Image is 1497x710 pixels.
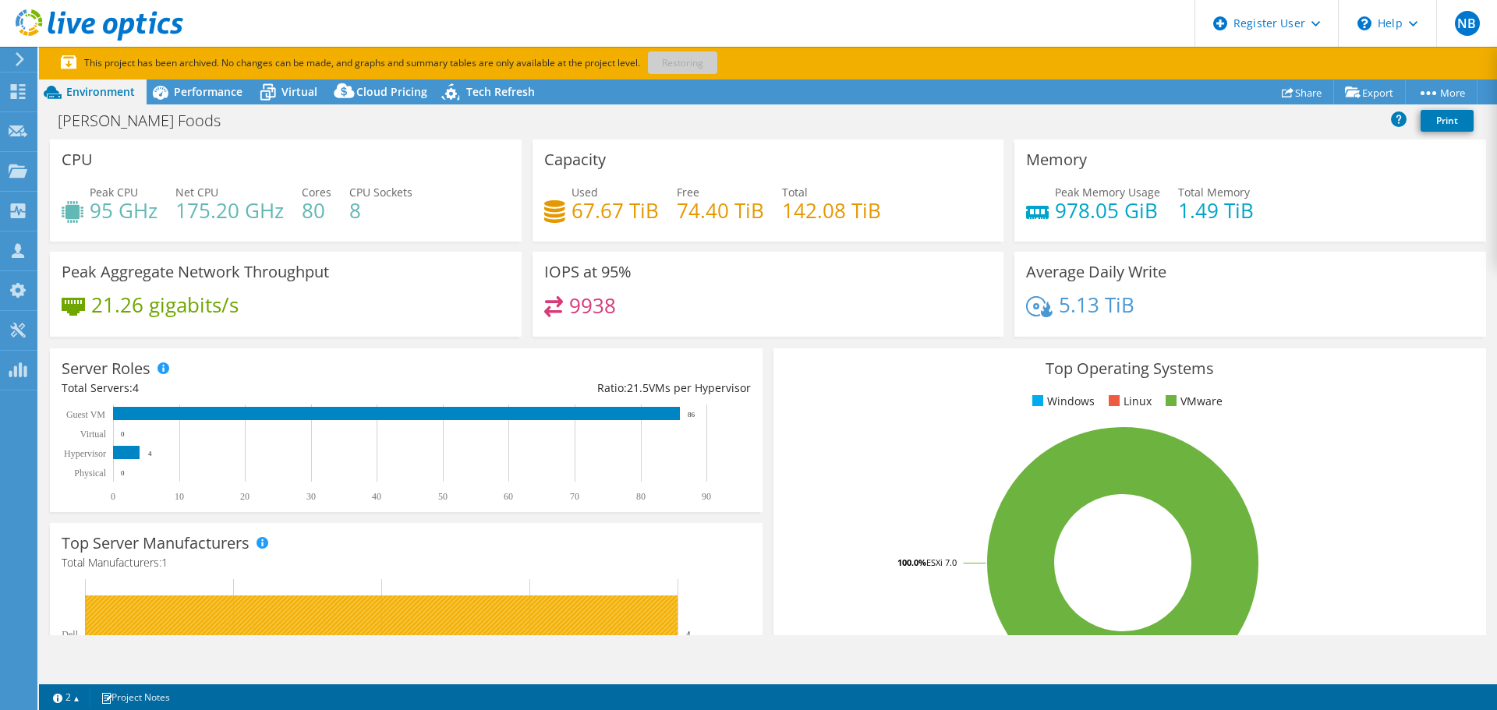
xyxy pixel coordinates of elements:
[1357,16,1371,30] svg: \n
[438,491,448,502] text: 50
[1026,263,1166,281] h3: Average Daily Write
[174,84,242,99] span: Performance
[466,84,535,99] span: Tech Refresh
[62,263,329,281] h3: Peak Aggregate Network Throughput
[782,202,881,219] h4: 142.08 TiB
[544,263,632,281] h3: IOPS at 95%
[544,151,606,168] h3: Capacity
[175,491,184,502] text: 10
[62,629,78,640] text: Dell
[62,554,751,571] h4: Total Manufacturers:
[686,629,691,638] text: 4
[281,84,317,99] span: Virtual
[74,468,106,479] text: Physical
[121,469,125,477] text: 0
[1162,393,1223,410] li: VMware
[688,411,695,419] text: 86
[1421,110,1474,132] a: Print
[66,409,105,420] text: Guest VM
[90,185,138,200] span: Peak CPU
[62,535,249,552] h3: Top Server Manufacturers
[61,55,825,72] p: This project has been archived. No changes can be made, and graphs and summary tables are only av...
[175,185,218,200] span: Net CPU
[111,491,115,502] text: 0
[51,112,245,129] h1: [PERSON_NAME] Foods
[91,296,239,313] h4: 21.26 gigabits/s
[148,450,152,457] text: 4
[677,202,764,219] h4: 74.40 TiB
[1055,202,1160,219] h4: 978.05 GiB
[64,448,106,459] text: Hypervisor
[356,84,427,99] span: Cloud Pricing
[372,491,381,502] text: 40
[569,297,616,314] h4: 9938
[62,151,93,168] h3: CPU
[782,185,808,200] span: Total
[306,491,316,502] text: 30
[897,556,926,568] tspan: 100.0%
[1333,80,1406,104] a: Export
[90,202,157,219] h4: 95 GHz
[572,202,659,219] h4: 67.67 TiB
[80,429,107,440] text: Virtual
[1178,202,1254,219] h4: 1.49 TiB
[1059,296,1134,313] h4: 5.13 TiB
[90,687,181,707] a: Project Notes
[1028,393,1095,410] li: Windows
[62,360,150,377] h3: Server Roles
[42,687,90,707] a: 2
[1455,11,1480,36] span: NB
[240,491,249,502] text: 20
[702,491,711,502] text: 90
[121,430,125,438] text: 0
[302,202,331,219] h4: 80
[161,555,168,570] span: 1
[175,202,284,219] h4: 175.20 GHz
[62,380,406,397] div: Total Servers:
[133,380,139,395] span: 4
[504,491,513,502] text: 60
[1055,185,1160,200] span: Peak Memory Usage
[1105,393,1152,410] li: Linux
[1178,185,1250,200] span: Total Memory
[570,491,579,502] text: 70
[1026,151,1087,168] h3: Memory
[406,380,751,397] div: Ratio: VMs per Hypervisor
[66,84,135,99] span: Environment
[677,185,699,200] span: Free
[572,185,598,200] span: Used
[349,202,412,219] h4: 8
[627,380,649,395] span: 21.5
[785,360,1474,377] h3: Top Operating Systems
[926,556,957,568] tspan: ESXi 7.0
[302,185,331,200] span: Cores
[1405,80,1478,104] a: More
[1270,80,1334,104] a: Share
[349,185,412,200] span: CPU Sockets
[636,491,646,502] text: 80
